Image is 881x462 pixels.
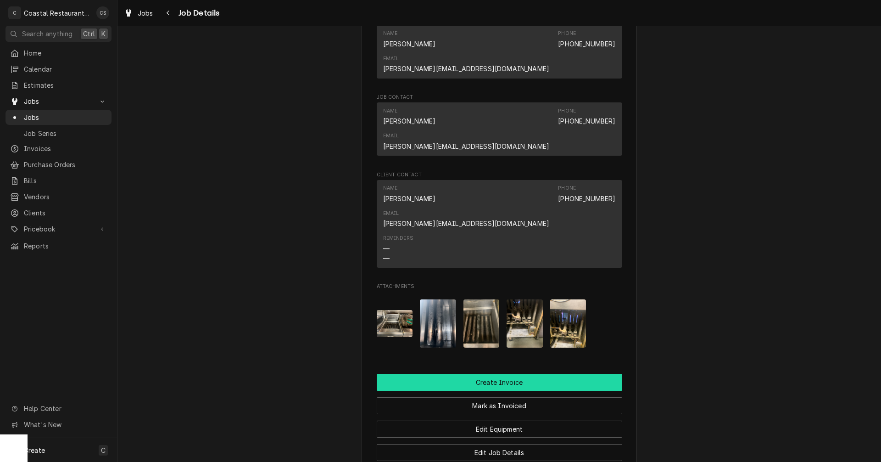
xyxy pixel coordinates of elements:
span: Client Contact [377,171,622,179]
div: Job Contact List [377,102,622,160]
div: Job Contact [377,94,622,160]
div: Button Group Row [377,391,622,414]
span: Ctrl [83,29,95,39]
img: PEObrZSQ0GbpeLkfqAHe [377,310,413,337]
span: Vendors [24,192,107,202]
div: Phone [558,30,576,37]
div: Job Reporter List [377,25,622,83]
button: Edit Job Details [377,444,622,461]
div: Name [383,30,398,37]
button: Mark as Invoiced [377,397,622,414]
div: Button Group Row [377,374,622,391]
a: [PHONE_NUMBER] [558,195,615,203]
div: Phone [558,107,615,126]
a: [PERSON_NAME][EMAIL_ADDRESS][DOMAIN_NAME] [383,142,550,150]
a: Job Series [6,126,112,141]
span: Jobs [24,96,93,106]
a: Jobs [120,6,157,21]
img: 1rVXsupEQ1OHC6EtWFdz [550,299,586,348]
span: C [101,445,106,455]
button: Navigate back [161,6,176,20]
div: Name [383,30,436,48]
div: [PERSON_NAME] [383,194,436,203]
a: Estimates [6,78,112,93]
img: YcgKwkQuQPqY4TxsuRDM [507,299,543,348]
span: Create [24,446,45,454]
a: Go to Pricebook [6,221,112,237]
span: What's New [24,420,106,429]
div: C [8,6,21,19]
a: Clients [6,205,112,220]
div: Name [383,107,436,126]
span: Job Details [176,7,220,19]
span: Jobs [138,8,153,18]
div: Name [383,185,398,192]
div: [PERSON_NAME] [383,39,436,49]
button: Search anythingCtrlK [6,26,112,42]
span: Job Contact [377,94,622,101]
div: Client Contact [377,171,622,272]
div: — [383,244,390,254]
span: Calendar [24,64,107,74]
div: Contact [377,25,622,79]
span: Bills [24,176,107,186]
span: Help Center [24,404,106,413]
span: Attachments [377,292,622,355]
button: Create Invoice [377,374,622,391]
a: [PHONE_NUMBER] [558,40,615,48]
img: au4pQlG7Rp6j2qChdYEh [463,299,500,348]
a: Go to What's New [6,417,112,432]
span: Job Series [24,129,107,138]
div: Email [383,132,399,140]
span: Search anything [22,29,72,39]
a: [PHONE_NUMBER] [558,117,615,125]
a: Vendors [6,189,112,204]
span: Jobs [24,113,107,122]
div: CS [96,6,109,19]
div: Phone [558,30,615,48]
div: Phone [558,185,576,192]
div: Email [383,55,550,73]
div: [PERSON_NAME] [383,116,436,126]
div: Name [383,107,398,115]
a: Go to Jobs [6,94,112,109]
span: K [101,29,106,39]
span: Estimates [24,80,107,90]
span: Invoices [24,144,107,153]
div: Job Reporter [377,17,622,83]
div: Reminders [383,235,413,242]
div: Contact [377,180,622,268]
div: Email [383,132,550,151]
div: Email [383,210,550,228]
div: Chris Sockriter's Avatar [96,6,109,19]
a: Invoices [6,141,112,156]
span: Home [24,48,107,58]
button: Edit Equipment [377,421,622,438]
a: [PERSON_NAME][EMAIL_ADDRESS][DOMAIN_NAME] [383,65,550,73]
a: Home [6,45,112,61]
div: Name [383,185,436,203]
a: Jobs [6,110,112,125]
img: 88AFgrOfTPCHR7RIMhYX [420,299,456,348]
div: Client Contact List [377,180,622,272]
a: Purchase Orders [6,157,112,172]
span: Attachments [377,283,622,290]
div: Phone [558,107,576,115]
span: Purchase Orders [24,160,107,169]
div: Reminders [383,235,413,263]
div: Coastal Restaurant Repair [24,8,91,18]
div: Phone [558,185,615,203]
div: Email [383,210,399,217]
a: Go to Help Center [6,401,112,416]
a: Bills [6,173,112,188]
span: Clients [24,208,107,218]
span: Reports [24,241,107,251]
div: Button Group Row [377,414,622,438]
div: Contact [377,102,622,156]
a: Reports [6,238,112,254]
div: Attachments [377,283,622,355]
div: — [383,254,390,263]
div: Button Group Row [377,438,622,461]
span: Pricebook [24,224,93,234]
a: Calendar [6,62,112,77]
